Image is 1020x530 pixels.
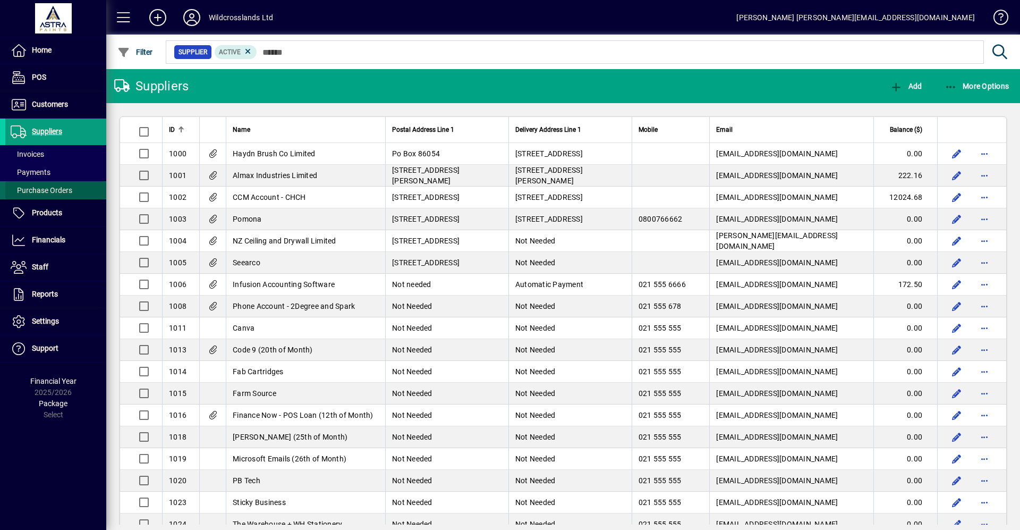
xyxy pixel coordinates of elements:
span: Customers [32,100,68,108]
button: More options [976,254,993,271]
button: Edit [948,494,965,511]
span: [EMAIL_ADDRESS][DOMAIN_NAME] [716,433,838,441]
span: 021 555 555 [639,367,682,376]
span: PB Tech [233,476,260,485]
span: Email [716,124,733,136]
span: Farm Source [233,389,276,398]
button: More options [976,494,993,511]
span: [PERSON_NAME][EMAIL_ADDRESS][DOMAIN_NAME] [716,231,838,250]
span: [STREET_ADDRESS] [515,149,583,158]
span: 021 555 6666 [639,280,686,289]
span: 1005 [169,258,186,267]
button: More options [976,363,993,380]
a: Home [5,37,106,64]
span: [STREET_ADDRESS] [515,193,583,201]
button: More options [976,189,993,206]
span: 1023 [169,498,186,507]
span: 021 555 555 [639,346,682,354]
span: 1002 [169,193,186,201]
td: 0.00 [873,143,937,165]
div: [PERSON_NAME] [PERSON_NAME][EMAIL_ADDRESS][DOMAIN_NAME] [736,9,975,26]
td: 0.00 [873,426,937,448]
span: 021 555 555 [639,498,682,507]
button: More options [976,211,993,228]
span: Active [219,48,241,56]
span: Not Needed [392,346,432,354]
button: Edit [948,298,965,315]
button: Edit [948,211,965,228]
td: 0.00 [873,230,937,252]
span: Not Needed [515,302,556,310]
span: [EMAIL_ADDRESS][DOMAIN_NAME] [716,324,838,332]
span: [EMAIL_ADDRESS][DOMAIN_NAME] [716,476,838,485]
button: More options [976,385,993,402]
span: Supplier [178,47,207,57]
span: Not Needed [515,411,556,419]
mat-chip: Activation Status: Active [215,45,257,59]
button: More Options [942,77,1012,96]
span: Not Needed [515,324,556,332]
span: Finance Now - POS Loan (12th of Month) [233,411,373,419]
button: More options [976,276,993,293]
span: Delivery Address Line 1 [515,124,581,136]
span: Not Needed [515,237,556,245]
span: Not Needed [392,367,432,376]
span: 021 555 555 [639,455,682,463]
button: Edit [948,363,965,380]
span: Postal Address Line 1 [392,124,454,136]
span: Canva [233,324,254,332]
span: The Warehouse + WH Stationery [233,520,342,528]
div: Balance ($) [880,124,932,136]
button: Edit [948,407,965,424]
span: 021 555 555 [639,433,682,441]
span: Products [32,208,62,217]
span: Not needed [392,280,431,289]
span: [STREET_ADDRESS][PERSON_NAME] [392,166,460,185]
button: More options [976,319,993,336]
a: Financials [5,227,106,254]
span: Not Needed [515,346,556,354]
a: Knowledge Base [985,2,1007,37]
span: Add [890,82,922,90]
button: Edit [948,232,965,249]
button: Edit [948,167,965,184]
button: Edit [948,189,965,206]
button: Profile [175,8,209,27]
span: Sticky Business [233,498,286,507]
span: [EMAIL_ADDRESS][DOMAIN_NAME] [716,215,838,223]
span: [STREET_ADDRESS] [392,193,460,201]
button: Edit [948,254,965,271]
button: More options [976,167,993,184]
span: Almax Industries Limited [233,171,317,180]
td: 0.00 [873,492,937,514]
td: 0.00 [873,470,937,492]
button: More options [976,341,993,358]
span: 1006 [169,280,186,289]
span: [EMAIL_ADDRESS][DOMAIN_NAME] [716,280,838,289]
span: 1020 [169,476,186,485]
span: [STREET_ADDRESS] [515,215,583,223]
span: Name [233,124,250,136]
span: 1024 [169,520,186,528]
span: Settings [32,317,59,325]
button: Edit [948,450,965,467]
td: 0.00 [873,405,937,426]
button: Add [141,8,175,27]
a: Staff [5,254,106,281]
td: 0.00 [873,317,937,339]
button: More options [976,450,993,467]
span: [EMAIL_ADDRESS][DOMAIN_NAME] [716,302,838,310]
a: Support [5,335,106,362]
td: 0.00 [873,296,937,317]
span: Automatic Payment [515,280,583,289]
span: Not Needed [515,258,556,267]
button: Filter [115,43,156,62]
span: Balance ($) [890,124,922,136]
button: Edit [948,341,965,358]
span: Haydn Brush Co Limited [233,149,316,158]
span: 1003 [169,215,186,223]
div: Suppliers [114,78,189,95]
span: Microsoft Emails (26th of Month) [233,455,346,463]
button: Edit [948,428,965,445]
a: Invoices [5,145,106,163]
